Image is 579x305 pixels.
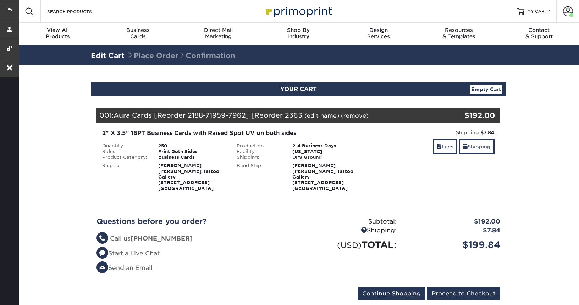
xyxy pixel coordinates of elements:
span: Design [338,27,419,33]
a: DesignServices [338,23,419,45]
a: Shop ByIndustry [258,23,338,45]
div: Facility: [231,149,287,154]
a: BusinessCards [98,23,178,45]
div: Quantity: [97,143,153,149]
div: 250 [153,143,231,149]
h2: Questions before you order? [96,217,293,226]
input: Proceed to Checkout [427,287,500,300]
a: (edit name) [304,112,339,119]
span: shipping [463,144,468,149]
div: Shipping: [298,226,402,235]
input: SEARCH PRODUCTS..... [46,7,116,16]
div: & Templates [419,27,499,40]
a: Direct MailMarketing [178,23,258,45]
a: Start a Live Chat [96,250,160,257]
div: Sides: [97,149,153,154]
div: 2" X 3.5" 16PT Business Cards with Raised Spot UV on both sides [102,129,360,137]
div: Products [18,27,98,40]
span: YOUR CART [280,86,317,92]
div: Production: [231,143,287,149]
strong: $7.84 [480,130,495,135]
a: Resources& Templates [419,23,499,45]
span: Resources [419,27,499,33]
a: Files [433,139,457,154]
div: $192.00 [433,110,495,121]
div: $192.00 [402,217,506,226]
div: Blind Ship: [231,163,287,191]
div: $7.84 [402,226,506,235]
div: Subtotal: [298,217,402,226]
div: Product Category: [97,154,153,160]
span: 1 [549,9,551,14]
div: Cards [98,27,178,40]
strong: [PERSON_NAME] [PERSON_NAME] Tattoo Gallery [STREET_ADDRESS] [GEOGRAPHIC_DATA] [292,163,353,191]
span: Contact [499,27,579,33]
small: (USD) [337,241,362,250]
div: TOTAL: [298,238,402,252]
a: Contact& Support [499,23,579,45]
span: Shop By [258,27,338,33]
a: (remove) [341,112,369,119]
div: [US_STATE] [287,149,365,154]
input: Continue Shopping [358,287,425,300]
span: Place Order Confirmation [127,51,235,60]
a: View AllProducts [18,23,98,45]
img: Primoprint [263,4,334,19]
div: 2-4 Business Days [287,143,365,149]
a: Shipping [459,139,495,154]
span: Direct Mail [178,27,258,33]
div: $199.84 [402,238,506,252]
div: Print Both Sides [153,149,231,154]
a: Send an Email [96,264,153,271]
strong: [PERSON_NAME] [PERSON_NAME] Tattoo Gallery [STREET_ADDRESS] [GEOGRAPHIC_DATA] [158,163,219,191]
div: UPS Ground [287,154,365,160]
div: & Support [499,27,579,40]
div: Marketing [178,27,258,40]
a: Edit Cart [91,51,125,60]
div: Ship to: [97,163,153,191]
a: Empty Cart [470,85,502,94]
span: MY CART [527,9,547,15]
span: files [437,144,442,149]
li: Call us [96,234,293,243]
div: Services [338,27,419,40]
span: View All [18,27,98,33]
div: Industry [258,27,338,40]
strong: [PHONE_NUMBER] [131,235,193,242]
div: 001: [96,108,433,123]
span: Business [98,27,178,33]
div: Shipping: [371,129,495,136]
div: Shipping: [231,154,287,160]
div: Business Cards [153,154,231,160]
span: Aura Cards [Reorder 2188-71959-7962] [Reorder 2363 [114,111,302,119]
